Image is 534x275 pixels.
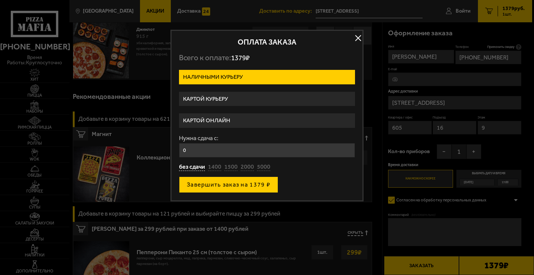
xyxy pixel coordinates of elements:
[224,163,238,171] button: 1500
[179,70,355,84] label: Наличными курьеру
[179,38,355,46] h2: Оплата заказа
[179,92,355,106] label: Картой курьеру
[208,163,221,171] button: 1400
[179,163,205,171] button: без сдачи
[179,53,355,62] p: Всего к оплате:
[179,113,355,128] label: Картой онлайн
[241,163,254,171] button: 2000
[257,163,270,171] button: 5000
[179,177,278,193] button: Завершить заказ на 1379 ₽
[179,135,355,141] label: Нужна сдача с:
[231,54,250,62] span: 1379 ₽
